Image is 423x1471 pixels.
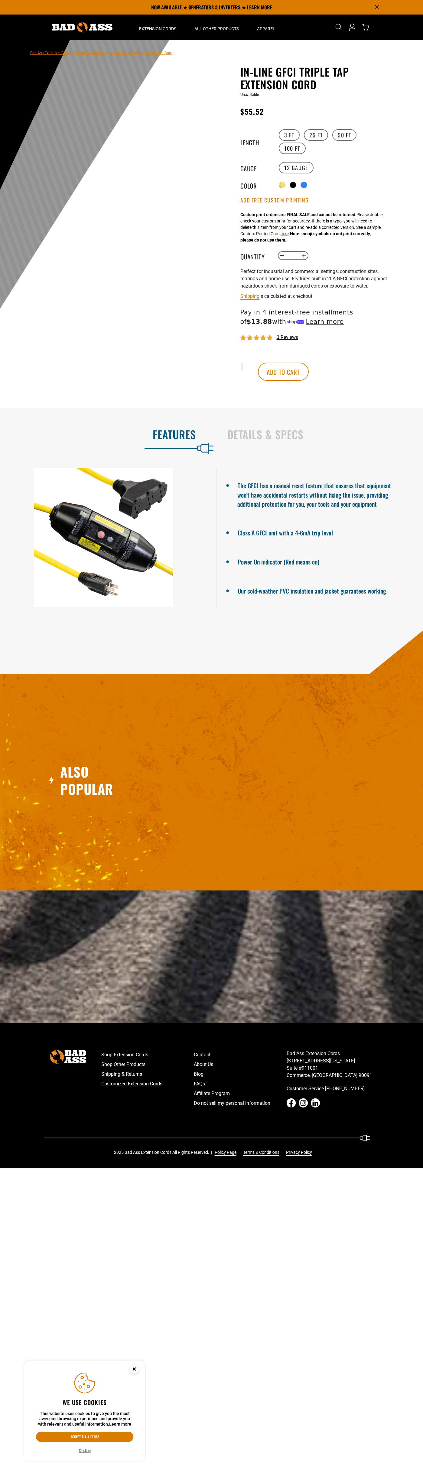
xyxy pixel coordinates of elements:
a: Shop Other Products [101,1060,194,1069]
span: $55.52 [240,106,264,117]
label: Quantity [240,252,271,260]
li: Power On indicator (Red means on) [237,556,402,567]
h2: Features [13,428,196,441]
summary: Search [334,22,344,32]
li: Class A GFCI unit with a 4-6mA trip level [237,527,402,538]
span: 5.00 stars [240,335,274,341]
strong: Custom print orders are FINAL SALE and cannot be returned. [240,212,356,217]
h2: Details & Specs [227,428,411,441]
strong: Note: emoji symbols do not print correctly, please do not use them. [240,231,371,242]
a: Shipping [240,293,259,299]
legend: Color [240,181,271,189]
span: › [72,51,73,55]
a: Affiliate Program [194,1089,287,1098]
summary: Apparel [248,15,284,40]
a: Privacy Policy [284,1149,312,1156]
a: Customized Extension Cords [101,1079,194,1089]
p: This website uses cookies to give you the most awesome browsing experience and provide you with r... [36,1411,133,1427]
summary: Extension Cords [130,15,185,40]
label: 3 FT [279,129,300,141]
label: 25 FT [304,129,328,141]
label: 12 Gauge [279,162,314,173]
a: Bad Ass Extension Cords [30,51,71,55]
button: Add to cart [258,363,309,381]
div: is calculated at checkout. [240,292,389,300]
a: Customer Service [PHONE_NUMBER] [287,1084,379,1094]
aside: Cookie Consent [24,1361,145,1462]
legend: Gauge [240,164,271,172]
legend: Length [240,138,271,146]
h2: We use cookies [36,1398,133,1406]
a: Policy Page [212,1149,236,1156]
nav: breadcrumbs [30,49,172,56]
a: FAQs [194,1079,287,1089]
a: Learn more [109,1422,131,1427]
a: About Us [194,1060,287,1069]
p: Bad Ass Extension Cords [STREET_ADDRESS][US_STATE] Suite #911001 Commerce, [GEOGRAPHIC_DATA] 90091 [287,1050,379,1079]
div: 2025 Bad Ass Extension Cords All Rights Reserved. [114,1149,316,1156]
button: Add Free Custom Printing [240,197,309,204]
span: › [108,51,109,55]
img: Bad Ass Extension Cords [52,22,112,32]
h1: In-Line GFCI Triple Tap Extension Cord [240,65,389,91]
h2: Also Popular [60,763,132,798]
a: Return to Collection [75,51,107,55]
a: Shipping & Returns [101,1069,194,1079]
button: here [281,231,289,237]
button: Accept all & close [36,1432,133,1442]
span: All Other Products [194,26,239,31]
label: 50 FT [332,129,356,141]
span: Perfect for industrial and commercial settings, construction sites, marinas and home use. Feature... [240,268,387,289]
label: 100 FT [279,143,306,154]
a: Blog [194,1069,287,1079]
li: The GFCI has a manual reset feature that ensures that equipment won’t have accidental restarts wi... [237,479,402,508]
a: Contact [194,1050,287,1060]
summary: All Other Products [185,15,248,40]
button: Decline [77,1448,93,1454]
span: Apparel [257,26,275,31]
span: Extension Cords [139,26,176,31]
span: Unavailable [240,93,259,97]
div: Please double check your custom print for accuracy. If there is a typo, you will need to delete t... [240,212,382,243]
a: Do not sell my personal information [194,1098,287,1108]
a: Terms & Conditions [241,1149,279,1156]
li: Our cold-weather PVC insulation and jacket guarantees working [237,585,402,596]
span: 3 reviews [277,334,298,340]
a: Shop Extension Cords [101,1050,194,1060]
span: In-Line GFCI Triple Tap Extension Cord [110,51,172,55]
img: Bad Ass Extension Cords [50,1050,86,1064]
